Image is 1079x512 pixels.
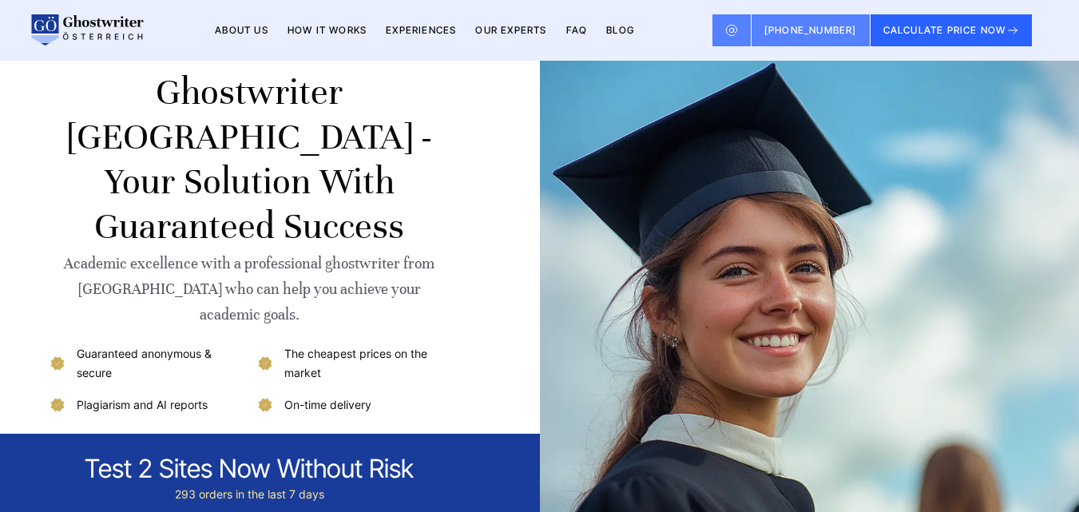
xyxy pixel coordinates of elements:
font: Plagiarism and AI reports [77,398,208,411]
button: CALCULATE PRICE NOW [871,14,1032,46]
a: Our experts [475,24,546,36]
a: How it works [288,24,367,36]
font: CALCULATE PRICE NOW [883,24,1006,36]
font: Academic excellence with a professional ghostwriter from [GEOGRAPHIC_DATA] who can help you achie... [64,254,434,323]
img: Plagiats- und KI-Reports [48,395,67,415]
font: The cheapest prices on the market [284,347,427,379]
font: 293 orders in the last 7 days [175,487,324,501]
img: Die günstigsten Preise auf dem Markt [256,354,275,373]
a: Experiences [386,24,456,36]
a: About Us [215,24,268,36]
font: [PHONE_NUMBER] [764,24,857,36]
font: Test 2 sites now without risk [85,453,414,484]
a: BLOG [606,24,634,36]
img: Email [725,24,738,37]
img: logo wirschreiben [29,14,144,46]
font: Ghostwriter [GEOGRAPHIC_DATA] - your solution with guaranteed success [67,70,431,248]
img: Garantiert anonym & sicher [48,354,67,373]
font: Guaranteed anonymous & secure [77,347,212,379]
a: FAQ [566,24,588,36]
font: On-time delivery [284,398,371,411]
img: Pünktliche Lieferung [256,395,275,415]
a: [PHONE_NUMBER] [752,14,871,46]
